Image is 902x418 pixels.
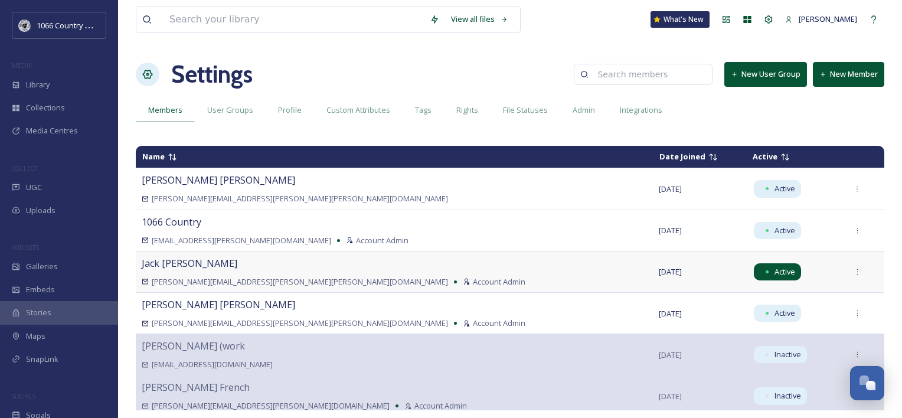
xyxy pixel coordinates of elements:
[26,205,55,216] span: Uploads
[659,350,682,360] span: [DATE]
[659,308,682,319] span: [DATE]
[813,62,884,86] button: New Member
[659,225,682,236] span: [DATE]
[842,152,884,162] td: Sort descending
[207,105,253,116] span: User Groups
[26,331,45,342] span: Maps
[142,339,245,352] span: [PERSON_NAME] (work
[142,298,295,311] span: [PERSON_NAME] [PERSON_NAME]
[136,146,652,167] td: Sort descending
[171,57,253,92] h1: Settings
[850,366,884,400] button: Open Chat
[774,225,795,236] span: Active
[26,354,58,365] span: SnapLink
[142,215,201,228] span: 1066 Country
[26,125,78,136] span: Media Centres
[747,146,841,167] td: Sort descending
[164,6,424,32] input: Search your library
[659,184,682,194] span: [DATE]
[26,182,42,193] span: UGC
[152,400,390,412] span: [PERSON_NAME][EMAIL_ADDRESS][PERSON_NAME][DOMAIN_NAME]
[415,105,432,116] span: Tags
[12,61,32,70] span: MEDIA
[620,105,662,116] span: Integrations
[26,284,55,295] span: Embeds
[142,257,237,270] span: Jack [PERSON_NAME]
[774,308,795,319] span: Active
[19,19,31,31] img: logo_footerstamp.png
[591,63,706,86] input: Search members
[774,349,801,360] span: Inactive
[326,105,390,116] span: Custom Attributes
[37,19,120,31] span: 1066 Country Marketing
[774,266,795,277] span: Active
[152,276,448,288] span: [PERSON_NAME][EMAIL_ADDRESS][PERSON_NAME][PERSON_NAME][DOMAIN_NAME]
[653,146,746,167] td: Sort ascending
[12,243,39,252] span: WIDGETS
[503,105,548,116] span: File Statuses
[473,318,525,329] span: Account Admin
[26,261,58,272] span: Galleries
[278,105,302,116] span: Profile
[142,174,295,187] span: [PERSON_NAME] [PERSON_NAME]
[12,164,37,172] span: COLLECT
[651,11,710,28] a: What's New
[445,8,514,31] a: View all files
[152,359,273,370] span: [EMAIL_ADDRESS][DOMAIN_NAME]
[26,79,50,90] span: Library
[774,183,795,194] span: Active
[142,151,165,162] span: Name
[659,266,682,277] span: [DATE]
[779,8,863,31] a: [PERSON_NAME]
[152,318,448,329] span: [PERSON_NAME][EMAIL_ADDRESS][PERSON_NAME][PERSON_NAME][DOMAIN_NAME]
[573,105,595,116] span: Admin
[659,391,682,401] span: [DATE]
[456,105,478,116] span: Rights
[152,235,331,246] span: [EMAIL_ADDRESS][PERSON_NAME][DOMAIN_NAME]
[724,62,807,86] button: New User Group
[473,276,525,288] span: Account Admin
[356,235,408,246] span: Account Admin
[152,193,448,204] span: [PERSON_NAME][EMAIL_ADDRESS][PERSON_NAME][PERSON_NAME][DOMAIN_NAME]
[659,151,705,162] span: Date Joined
[799,14,857,24] span: [PERSON_NAME]
[12,391,35,400] span: SOCIALS
[148,105,182,116] span: Members
[414,400,467,412] span: Account Admin
[26,307,51,318] span: Stories
[142,381,250,394] span: [PERSON_NAME] French
[753,151,777,162] span: Active
[774,390,801,401] span: Inactive
[26,102,65,113] span: Collections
